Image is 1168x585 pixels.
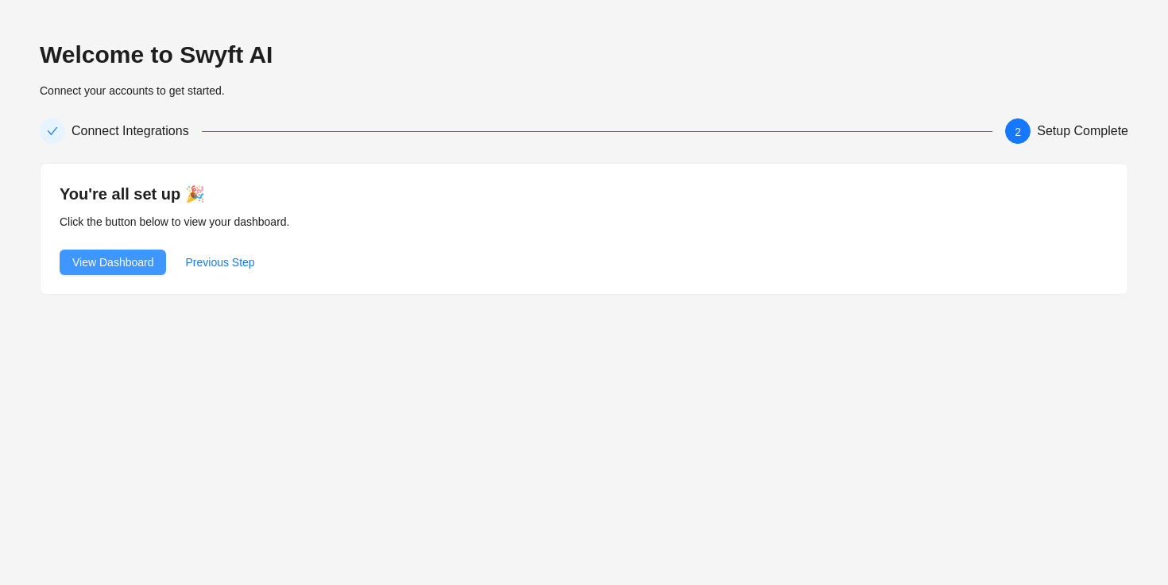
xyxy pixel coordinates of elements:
span: Previous Step [185,254,254,271]
button: Previous Step [172,250,267,275]
span: View Dashboard [72,254,153,271]
span: 2 [1015,126,1021,138]
button: View Dashboard [60,250,166,275]
h2: Welcome to Swyft AI [40,40,1128,70]
h4: You're all set up 🎉 [60,183,1108,205]
span: Connect your accounts to get started. [40,84,225,97]
span: Click the button below to view your dashboard. [60,215,290,228]
div: Setup Complete [1037,118,1128,144]
div: Connect Integrations [72,118,202,144]
span: check [47,126,58,137]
